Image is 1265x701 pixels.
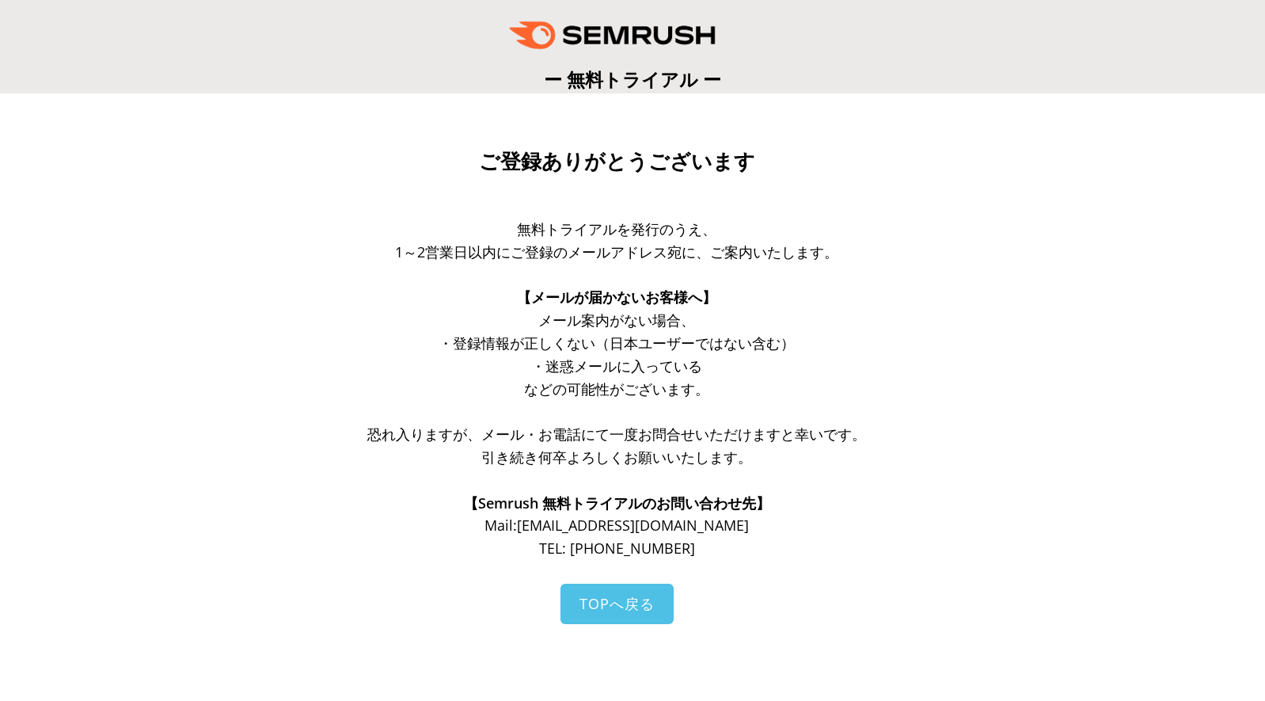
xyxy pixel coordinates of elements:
span: ・登録情報が正しくない（日本ユーザーではない含む） [439,333,795,352]
span: Mail: [EMAIL_ADDRESS][DOMAIN_NAME] [484,516,749,535]
span: ・迷惑メールに入っている [531,356,702,375]
span: などの可能性がございます。 [524,379,709,398]
a: TOPへ戻る [560,584,674,624]
span: ー 無料トライアル ー [544,67,721,92]
span: 1～2営業日以内にご登録のメールアドレス宛に、ご案内いたします。 [395,242,838,261]
span: 引き続き何卒よろしくお願いいたします。 [481,448,752,467]
span: TOPへ戻る [579,594,655,613]
span: ご登録ありがとうございます [479,150,755,173]
span: 無料トライアルを発行のうえ、 [517,219,716,238]
span: TEL: [PHONE_NUMBER] [539,539,695,558]
span: メール案内がない場合、 [538,310,695,330]
span: 恐れ入りますが、メール・お電話にて一度お問合せいただけますと幸いです。 [367,425,866,444]
span: 【メールが届かないお客様へ】 [517,288,716,307]
span: 【Semrush 無料トライアルのお問い合わせ先】 [464,493,770,512]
